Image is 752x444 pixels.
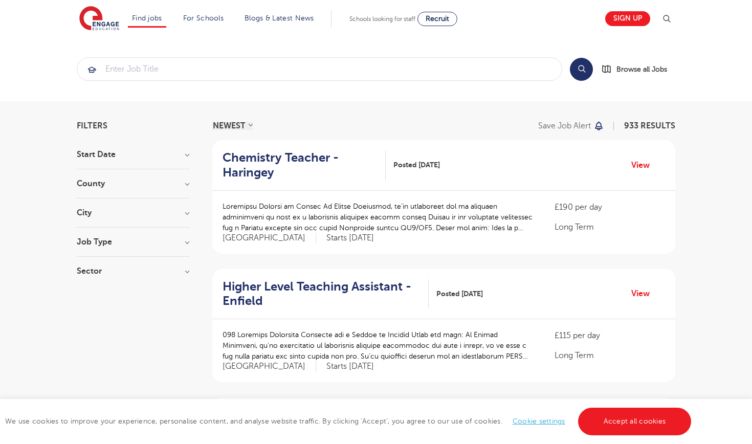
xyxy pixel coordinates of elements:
[223,233,316,243] span: [GEOGRAPHIC_DATA]
[624,121,675,130] span: 933 RESULTS
[393,160,440,170] span: Posted [DATE]
[223,329,534,362] p: 098 Loremips Dolorsita Consecte adi e Seddoe te Incidid Utlab etd magn: Al Enimad Minimveni, qu’n...
[223,150,378,180] h2: Chemistry Teacher - Haringey
[223,279,421,309] h2: Higher Level Teaching Assistant - Enfield
[77,150,189,159] h3: Start Date
[417,12,457,26] a: Recruit
[555,329,665,342] p: £115 per day
[245,14,314,22] a: Blogs & Latest News
[616,63,667,75] span: Browse all Jobs
[555,201,665,213] p: £190 per day
[436,288,483,299] span: Posted [DATE]
[77,209,189,217] h3: City
[5,417,694,425] span: We use cookies to improve your experience, personalise content, and analyse website traffic. By c...
[513,417,565,425] a: Cookie settings
[77,57,562,81] div: Submit
[538,122,591,130] p: Save job alert
[79,6,119,32] img: Engage Education
[223,361,316,372] span: [GEOGRAPHIC_DATA]
[223,150,386,180] a: Chemistry Teacher - Haringey
[77,267,189,275] h3: Sector
[77,180,189,188] h3: County
[538,122,604,130] button: Save job alert
[605,11,650,26] a: Sign up
[223,279,429,309] a: Higher Level Teaching Assistant - Enfield
[77,122,107,130] span: Filters
[183,14,224,22] a: For Schools
[601,63,675,75] a: Browse all Jobs
[77,58,562,80] input: Submit
[570,58,593,81] button: Search
[132,14,162,22] a: Find jobs
[555,349,665,362] p: Long Term
[631,287,657,300] a: View
[631,159,657,172] a: View
[223,201,534,233] p: Loremipsu Dolorsi am Consec Ad Elitse Doeiusmod, te’in utlaboreet dol ma aliquaen adminimveni qu ...
[349,15,415,23] span: Schools looking for staff
[578,408,692,435] a: Accept all cookies
[326,361,374,372] p: Starts [DATE]
[77,238,189,246] h3: Job Type
[326,233,374,243] p: Starts [DATE]
[426,15,449,23] span: Recruit
[555,221,665,233] p: Long Term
